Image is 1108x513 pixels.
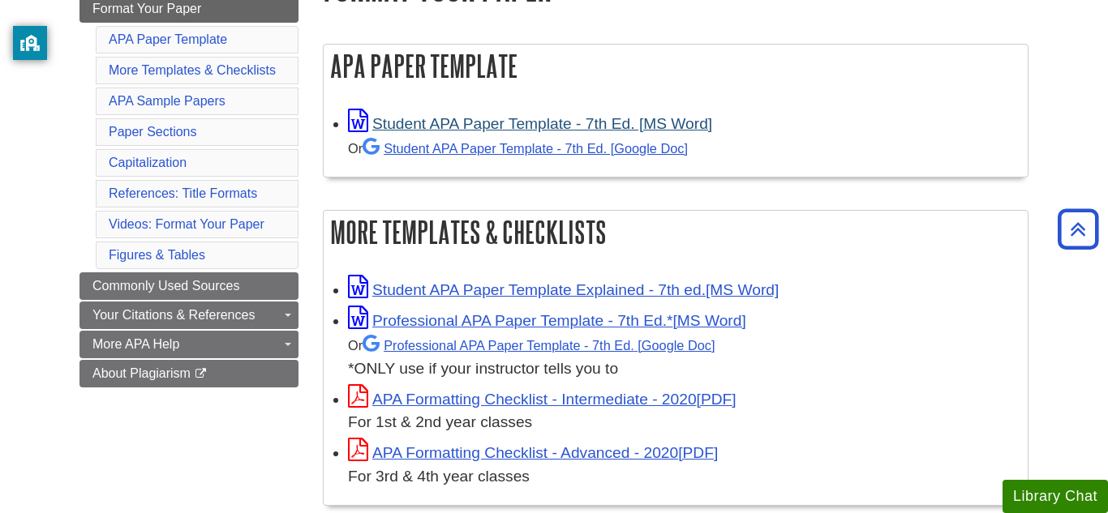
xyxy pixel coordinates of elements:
[79,301,298,329] a: Your Citations & References
[92,366,191,380] span: About Plagiarism
[324,45,1028,88] h2: APA Paper Template
[109,94,225,108] a: APA Sample Papers
[109,186,257,200] a: References: Title Formats
[13,26,47,60] button: privacy banner
[348,115,712,132] a: Link opens in new window
[1052,218,1104,240] a: Back to Top
[92,279,239,293] span: Commonly Used Sources
[348,281,779,298] a: Link opens in new window
[348,141,688,156] small: Or
[348,465,1020,489] div: For 3rd & 4th year classes
[109,156,187,169] a: Capitalization
[348,391,737,408] a: Link opens in new window
[79,272,298,300] a: Commonly Used Sources
[109,217,264,231] a: Videos: Format Your Paper
[348,444,718,461] a: Link opens in new window
[109,32,227,46] a: APA Paper Template
[92,308,255,322] span: Your Citations & References
[92,337,179,351] span: More APA Help
[109,125,197,139] a: Paper Sections
[363,141,688,156] a: Student APA Paper Template - 7th Ed. [Google Doc]
[92,2,201,15] span: Format Your Paper
[348,338,715,353] small: Or
[363,338,715,353] a: Professional APA Paper Template - 7th Ed.
[324,211,1028,254] h2: More Templates & Checklists
[79,331,298,358] a: More APA Help
[348,312,746,329] a: Link opens in new window
[109,248,205,262] a: Figures & Tables
[348,333,1020,381] div: *ONLY use if your instructor tells you to
[79,360,298,387] a: About Plagiarism
[1003,480,1108,513] button: Library Chat
[194,369,208,379] i: This link opens in a new window
[109,63,276,77] a: More Templates & Checklists
[348,411,1020,434] div: For 1st & 2nd year classes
